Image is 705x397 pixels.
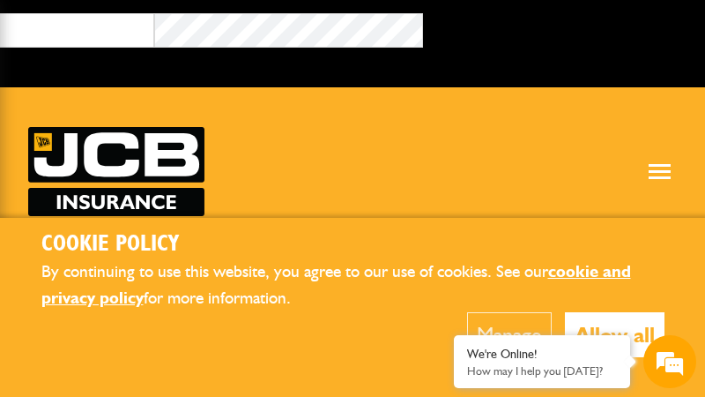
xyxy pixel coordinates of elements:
img: JCB Insurance Services logo [28,127,204,216]
div: We're Online! [467,347,617,362]
button: Broker Login [423,13,692,41]
a: JCB Insurance Services [28,127,204,216]
p: How may I help you today? [467,364,617,378]
h2: Cookie Policy [41,231,664,258]
p: By continuing to use this website, you agree to our use of cookies. See our for more information. [41,258,664,312]
button: Manage [467,312,552,357]
button: Allow all [565,312,664,357]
